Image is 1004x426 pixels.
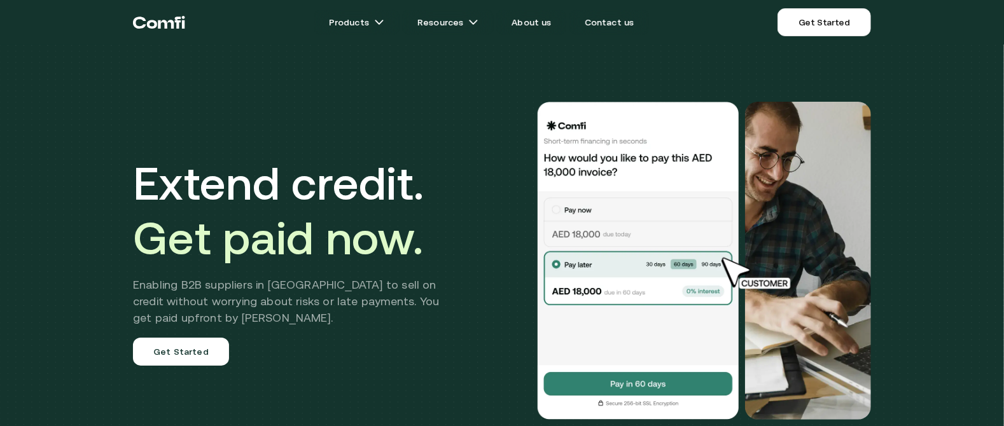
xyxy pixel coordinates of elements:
[133,212,423,264] span: Get paid now.
[496,10,566,35] a: About us
[712,256,805,291] img: cursor
[133,338,229,366] a: Get Started
[133,156,458,265] h1: Extend credit.
[133,3,185,41] a: Return to the top of the Comfi home page
[133,277,458,326] h2: Enabling B2B suppliers in [GEOGRAPHIC_DATA] to sell on credit without worrying about risks or lat...
[777,8,871,36] a: Get Started
[745,102,871,420] img: Would you like to pay this AED 18,000.00 invoice?
[569,10,650,35] a: Contact us
[314,10,400,35] a: Productsarrow icons
[402,10,494,35] a: Resourcesarrow icons
[536,102,740,420] img: Would you like to pay this AED 18,000.00 invoice?
[374,17,384,27] img: arrow icons
[468,17,478,27] img: arrow icons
